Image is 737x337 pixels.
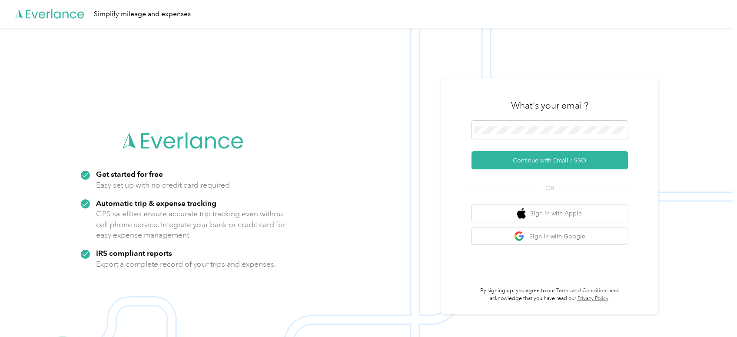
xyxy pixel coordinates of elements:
[94,9,191,20] div: Simplify mileage and expenses
[96,248,172,258] strong: IRS compliant reports
[471,151,628,169] button: Continue with Email / SSO
[556,287,608,294] a: Terms and Conditions
[514,231,525,242] img: google logo
[471,287,628,302] p: By signing up, you agree to our and acknowledge that you have read our .
[96,169,163,178] strong: Get started for free
[96,198,216,208] strong: Automatic trip & expense tracking
[471,205,628,222] button: apple logoSign in with Apple
[96,208,286,241] p: GPS satellites ensure accurate trip tracking even without cell phone service. Integrate your bank...
[471,228,628,245] button: google logoSign in with Google
[96,259,276,270] p: Export a complete record of your trips and expenses.
[96,180,230,191] p: Easy set up with no credit card required
[534,184,565,193] span: OR
[578,295,608,302] a: Privacy Policy
[517,208,526,219] img: apple logo
[511,99,588,112] h3: What's your email?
